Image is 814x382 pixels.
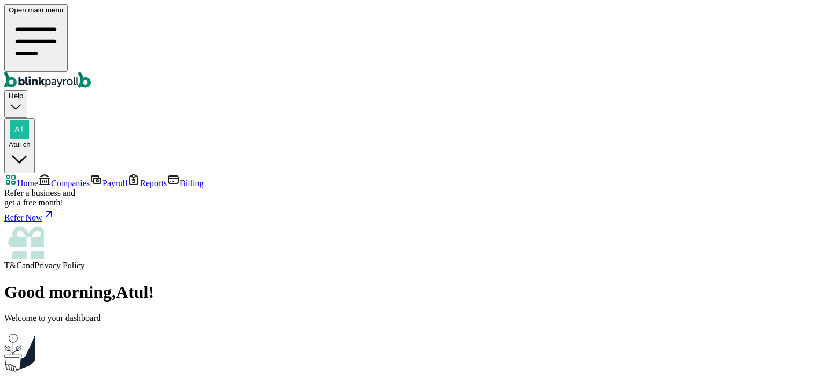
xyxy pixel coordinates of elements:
[9,141,31,149] span: Atul ch
[4,173,810,270] nav: Sidebar
[180,179,203,188] span: Billing
[4,118,35,174] button: Atul ch
[17,179,38,188] span: Home
[127,179,167,188] a: Reports
[102,179,127,188] span: Payroll
[4,282,810,302] h1: Good morning , Atul !
[34,261,85,270] span: Privacy Policy
[4,4,810,90] nav: Global
[4,208,810,223] a: Refer Now
[90,179,127,188] a: Payroll
[4,261,22,270] span: T&C
[4,313,810,323] p: Welcome to your dashboard
[22,261,34,270] span: and
[9,92,23,100] span: Help
[38,179,90,188] a: Companies
[167,179,203,188] a: Billing
[4,4,68,72] button: Open main menu
[636,266,814,382] iframe: Chat Widget
[51,179,90,188] span: Companies
[4,332,35,372] img: Plant illustration
[9,6,63,14] span: Open main menu
[4,179,38,188] a: Home
[4,90,27,117] button: Help
[140,179,167,188] span: Reports
[4,188,810,208] div: Refer a business and get a free month!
